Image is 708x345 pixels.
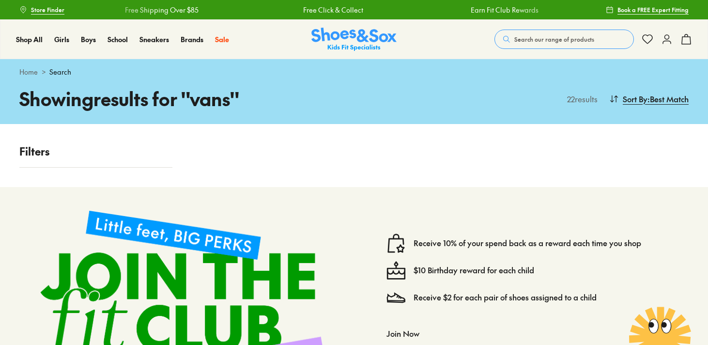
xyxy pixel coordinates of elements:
[181,34,203,45] a: Brands
[647,93,689,105] span: : Best Match
[386,323,419,344] button: Join Now
[108,34,128,45] a: School
[31,5,64,14] span: Store Finder
[16,34,43,44] span: Shop All
[19,1,64,18] a: Store Finder
[139,34,169,44] span: Sneakers
[54,34,69,45] a: Girls
[125,5,199,15] a: Free Shipping Over $85
[303,5,363,15] a: Free Click & Collect
[414,292,597,303] a: Receive $2 for each pair of shoes assigned to a child
[414,265,534,276] a: $10 Birthday reward for each child
[108,34,128,44] span: School
[606,1,689,18] a: Book a FREE Expert Fitting
[311,28,397,51] img: SNS_Logo_Responsive.svg
[563,93,598,105] p: 22 results
[181,34,203,44] span: Brands
[215,34,229,45] a: Sale
[623,93,647,105] span: Sort By
[386,234,406,253] img: vector1.svg
[81,34,96,44] span: Boys
[386,288,406,307] img: Vector_3098.svg
[19,67,689,77] div: >
[19,143,172,159] p: Filters
[54,34,69,44] span: Girls
[386,261,406,280] img: cake--candle-birthday-event-special-sweet-cake-bake.svg
[49,67,71,77] span: Search
[414,238,641,249] a: Receive 10% of your spend back as a reward each time you shop
[617,5,689,14] span: Book a FREE Expert Fitting
[494,30,634,49] button: Search our range of products
[81,34,96,45] a: Boys
[471,5,539,15] a: Earn Fit Club Rewards
[19,85,354,112] h1: Showing results for " vans "
[514,35,594,44] span: Search our range of products
[16,34,43,45] a: Shop All
[139,34,169,45] a: Sneakers
[311,28,397,51] a: Shoes & Sox
[19,67,38,77] a: Home
[215,34,229,44] span: Sale
[609,88,689,110] button: Sort By:Best Match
